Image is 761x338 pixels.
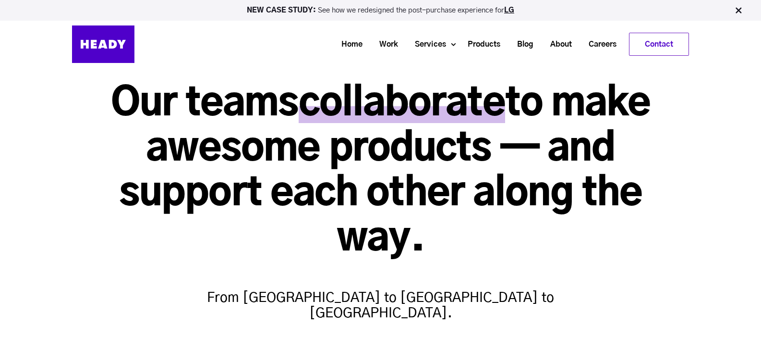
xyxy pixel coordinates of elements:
a: Blog [505,36,538,53]
span: collaborate [299,85,505,123]
div: Navigation Menu [144,33,689,56]
h4: From [GEOGRAPHIC_DATA] to [GEOGRAPHIC_DATA] to [GEOGRAPHIC_DATA]. [193,271,568,321]
a: About [538,36,577,53]
img: Heady_Logo_Web-01 (1) [72,25,134,63]
a: Work [367,36,403,53]
a: Home [329,36,367,53]
strong: NEW CASE STUDY: [247,7,318,14]
a: LG [504,7,514,14]
a: Services [403,36,451,53]
img: Close Bar [734,6,743,15]
h1: Our teams to make awesome products — and support each other along the way. [72,82,689,262]
a: Careers [577,36,621,53]
a: Contact [629,33,689,55]
p: See how we redesigned the post-purchase experience for [4,7,757,14]
a: Products [456,36,505,53]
